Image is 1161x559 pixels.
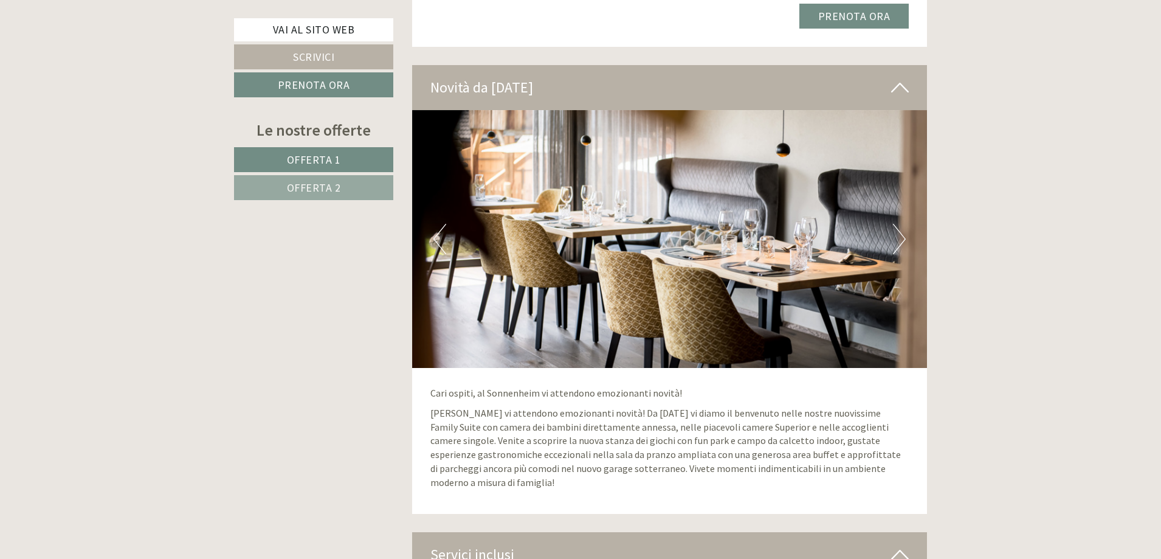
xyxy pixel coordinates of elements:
[412,65,928,110] div: Novità da [DATE]
[433,224,446,254] button: Previous
[18,35,179,45] div: Inso Sonnenheim
[234,72,393,97] a: Prenota ora
[430,386,909,400] p: Cari ospiti, al Sonnenheim vi attendono emozionanti novità!
[287,153,341,167] span: Offerta 1
[893,224,906,254] button: Next
[18,59,179,68] small: 15:18
[287,181,341,195] span: Offerta 2
[234,44,393,69] a: Scrivici
[9,33,185,70] div: Buon giorno, come possiamo aiutarla?
[234,18,393,41] a: Vai al sito web
[415,317,480,342] button: Invia
[213,9,266,30] div: venerdì
[234,119,393,141] div: Le nostre offerte
[430,406,909,490] p: [PERSON_NAME] vi attendono emozionanti novità! Da [DATE] vi diamo il benvenuto nelle nostre nuovi...
[799,4,909,29] a: Prenota ora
